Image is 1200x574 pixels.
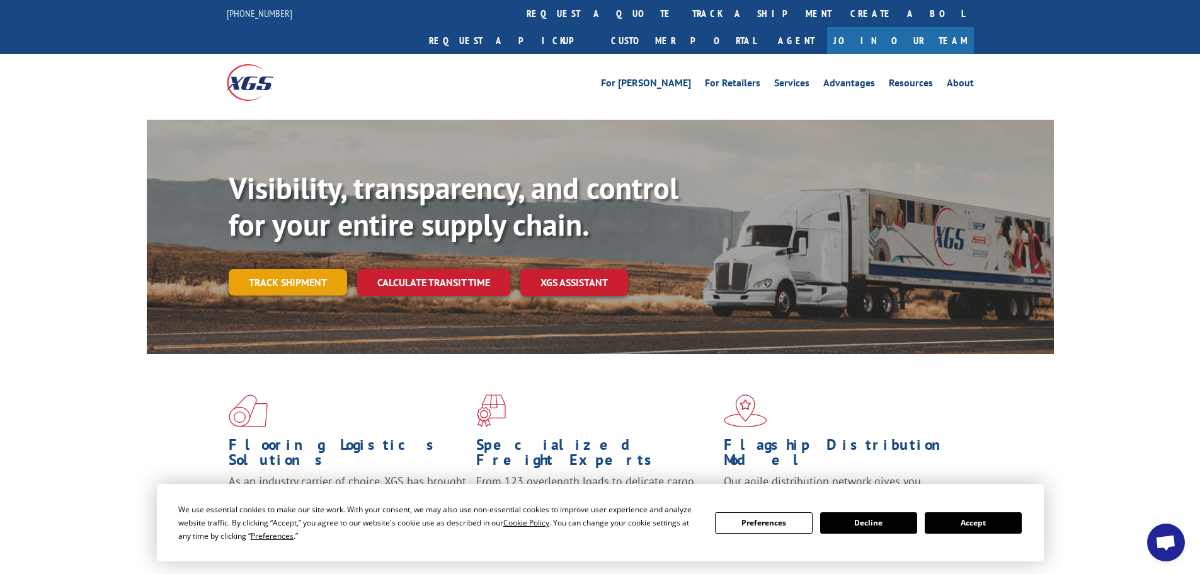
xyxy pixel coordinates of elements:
a: About [947,78,974,92]
span: Cookie Policy [503,517,549,528]
button: Accept [925,512,1022,534]
a: Request a pickup [420,27,602,54]
p: From 123 overlength loads to delicate cargo, our experienced staff knows the best way to move you... [476,474,714,530]
a: Agent [765,27,827,54]
a: Track shipment [229,269,347,296]
a: Open chat [1147,524,1185,561]
img: xgs-icon-total-supply-chain-intelligence-red [229,394,268,427]
a: Customer Portal [602,27,765,54]
a: For [PERSON_NAME] [601,78,691,92]
div: Cookie Consent Prompt [157,484,1044,561]
a: Resources [889,78,933,92]
h1: Flooring Logistics Solutions [229,437,467,474]
a: [PHONE_NUMBER] [227,7,292,20]
h1: Flagship Distribution Model [724,437,962,474]
img: xgs-icon-focused-on-flooring-red [476,394,506,427]
div: We use essential cookies to make our site work. With your consent, we may also use non-essential ... [178,503,700,542]
button: Decline [820,512,917,534]
img: xgs-icon-flagship-distribution-model-red [724,394,767,427]
span: Our agile distribution network gives you nationwide inventory management on demand. [724,474,956,503]
span: As an industry carrier of choice, XGS has brought innovation and dedication to flooring logistics... [229,474,466,519]
a: XGS ASSISTANT [520,269,628,296]
span: Preferences [251,531,294,541]
a: Services [774,78,809,92]
h1: Specialized Freight Experts [476,437,714,474]
a: For Retailers [705,78,760,92]
a: Calculate transit time [357,269,510,296]
a: Advantages [823,78,875,92]
b: Visibility, transparency, and control for your entire supply chain. [229,168,678,244]
a: Join Our Team [827,27,974,54]
button: Preferences [715,512,812,534]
